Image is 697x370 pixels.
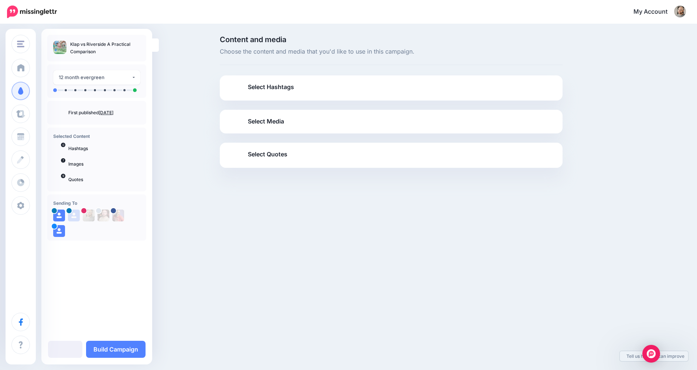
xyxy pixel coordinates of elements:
img: 293272096_733569317667790_8278646181461342538_n-bsa134236.jpg [112,210,124,221]
img: menu.png [17,41,24,47]
span: 9 [61,174,65,178]
span: Select Media [248,116,284,126]
a: My Account [626,3,686,21]
span: Select Hashtags [248,82,294,92]
span: Choose the content and media that you'd like to use in this campaign. [220,47,563,57]
p: First published [68,109,140,116]
h4: Sending To [53,200,140,206]
a: Tell us how we can improve [620,351,688,361]
img: user_default_image.png [53,225,65,237]
span: Content and media [220,36,563,43]
img: AAcHTtcBCNpun1ljofrCfxvntSGaKB98Cg21hlB6M2CMCh6FLNZIs96-c-77424.png [98,210,109,221]
p: Images [68,161,140,167]
img: Missinglettr [7,6,57,18]
a: Select Media [227,116,555,128]
a: [DATE] [99,110,113,115]
span: 7 [61,158,65,163]
button: 12 month evergreen [53,70,140,85]
img: 096a5b66a7a8b193a5dd3841ce4aeede_thumb.jpg [53,41,66,54]
a: Select Quotes [227,149,555,168]
div: Open Intercom Messenger [642,345,660,363]
h4: Selected Content [53,133,140,139]
p: Hashtags [68,145,140,152]
p: Klap vs Riverside A Practical Comparison [70,41,140,55]
span: 0 [61,143,65,147]
img: user_default_image.png [53,210,65,221]
a: Select Hashtags [227,81,555,101]
img: user_default_image.png [68,210,80,221]
img: 367970769_252280834413667_3871055010744689418_n-bsa134239.jpg [83,210,95,221]
span: Select Quotes [248,149,287,159]
div: 12 month evergreen [59,73,131,82]
p: Quotes [68,176,140,183]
